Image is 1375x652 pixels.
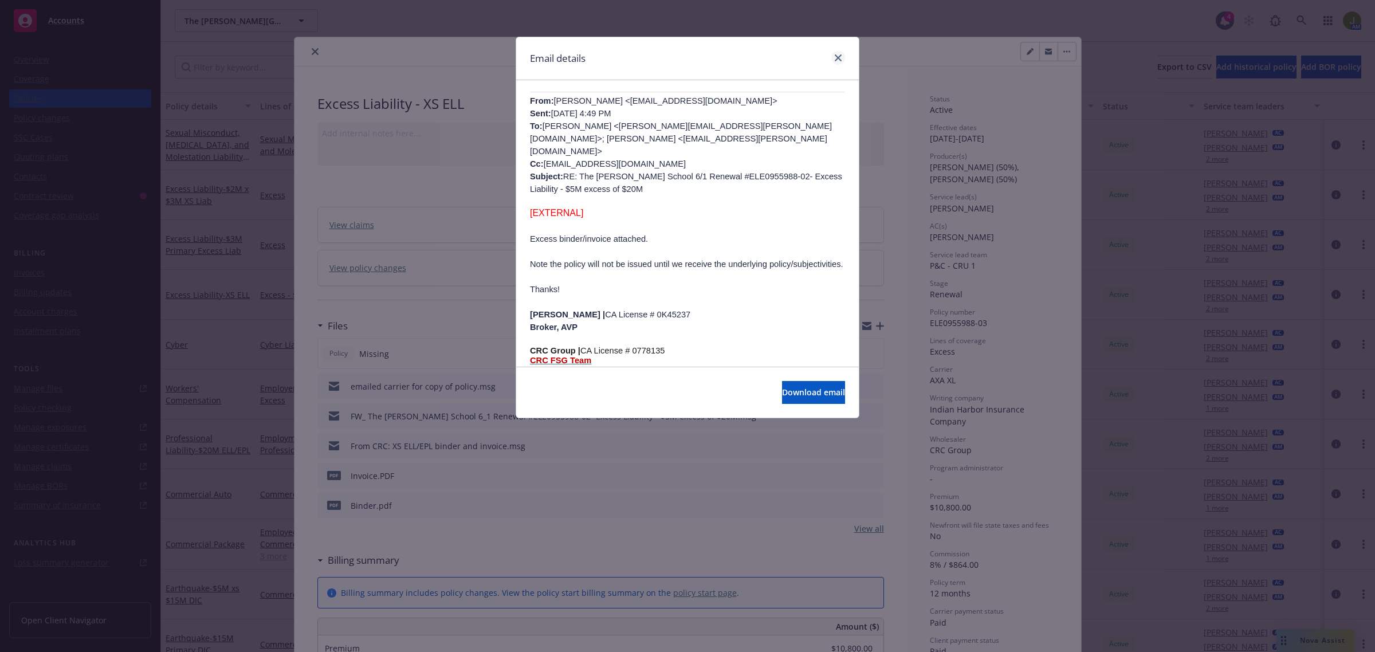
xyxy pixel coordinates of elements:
[530,346,580,355] span: CRC Group |
[530,356,591,365] a: CRC FSG Team
[782,381,845,404] button: Download email
[580,346,665,355] span: CA License # 0778135
[782,387,845,398] span: Download email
